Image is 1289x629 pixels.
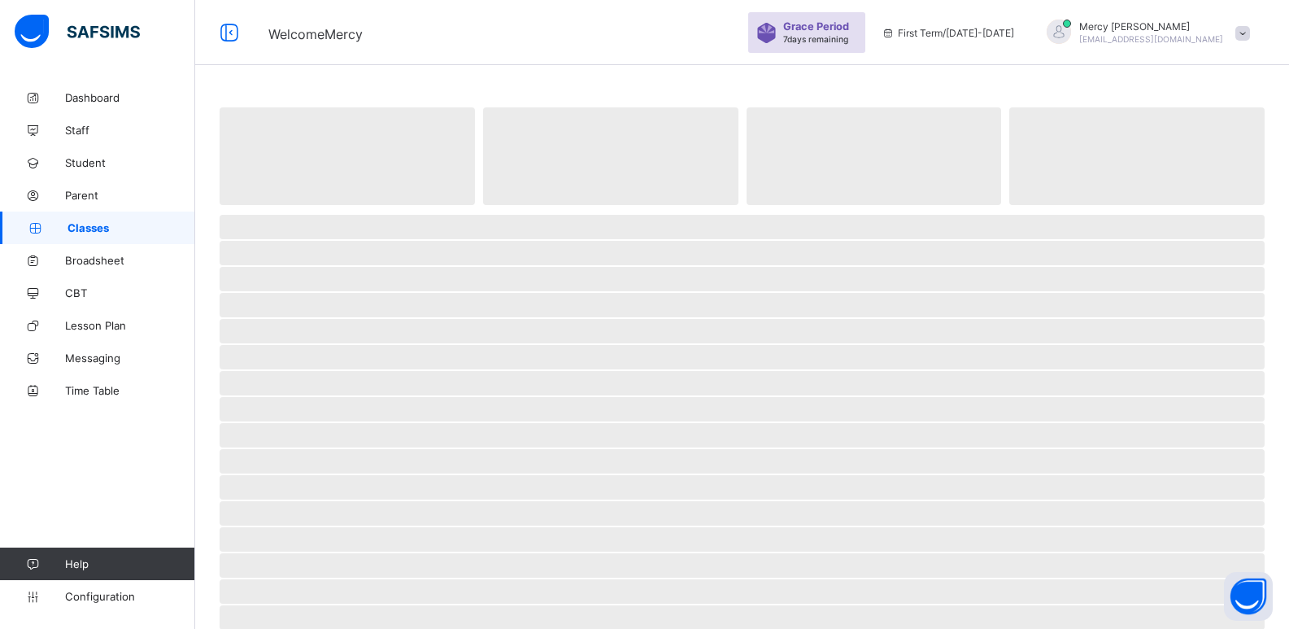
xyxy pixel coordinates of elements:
[220,319,1265,343] span: ‌
[220,475,1265,500] span: ‌
[65,590,194,603] span: Configuration
[1009,107,1265,205] span: ‌
[65,319,195,332] span: Lesson Plan
[220,579,1265,604] span: ‌
[65,254,195,267] span: Broadsheet
[65,189,195,202] span: Parent
[747,107,1002,205] span: ‌
[65,156,195,169] span: Student
[65,91,195,104] span: Dashboard
[1079,34,1223,44] span: [EMAIL_ADDRESS][DOMAIN_NAME]
[882,27,1014,39] span: session/term information
[65,286,195,299] span: CBT
[65,352,195,365] span: Messaging
[268,26,363,42] span: Welcome Mercy
[1224,572,1273,621] button: Open asap
[65,384,195,397] span: Time Table
[220,345,1265,369] span: ‌
[65,124,195,137] span: Staff
[220,107,475,205] span: ‌
[220,293,1265,317] span: ‌
[220,553,1265,578] span: ‌
[220,241,1265,265] span: ‌
[220,397,1265,422] span: ‌
[1079,20,1223,33] span: Mercy [PERSON_NAME]
[65,557,194,570] span: Help
[220,501,1265,526] span: ‌
[783,20,849,33] span: Grace Period
[1030,20,1258,46] div: MercyKenneth
[220,267,1265,291] span: ‌
[483,107,738,205] span: ‌
[220,527,1265,552] span: ‌
[220,423,1265,448] span: ‌
[15,15,140,49] img: safsims
[220,371,1265,395] span: ‌
[220,449,1265,474] span: ‌
[783,34,848,44] span: 7 days remaining
[756,23,777,43] img: sticker-purple.71386a28dfed39d6af7621340158ba97.svg
[67,221,195,234] span: Classes
[220,215,1265,239] span: ‌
